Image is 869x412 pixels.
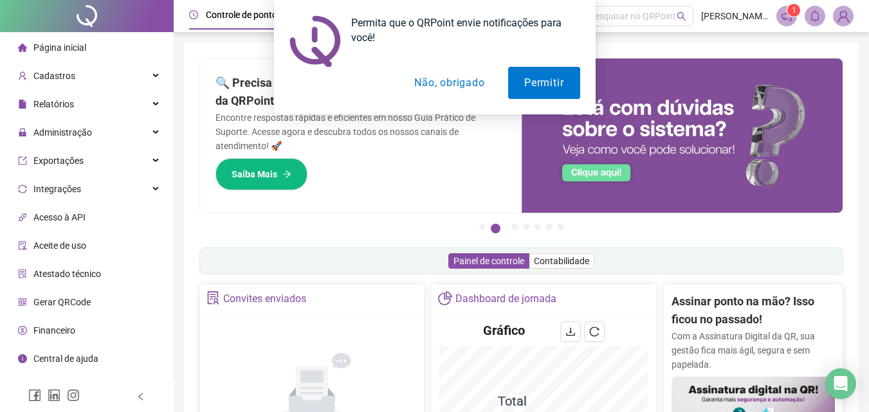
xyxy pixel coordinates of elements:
span: dollar [18,326,27,335]
span: reload [589,327,599,337]
span: Gerar QRCode [33,297,91,307]
button: 3 [511,224,518,230]
span: lock [18,128,27,137]
p: Encontre respostas rápidas e eficientes em nosso Guia Prático de Suporte. Acesse agora e descubra... [215,111,506,153]
span: Integrações [33,184,81,194]
button: 5 [535,224,541,230]
p: Com a Assinatura Digital da QR, sua gestão fica mais ágil, segura e sem papelada. [672,329,835,372]
button: 4 [523,224,529,230]
span: Exportações [33,156,84,166]
button: Permitir [508,67,580,99]
span: Saiba Mais [232,167,277,181]
div: Convites enviados [223,288,306,310]
span: facebook [28,389,41,402]
button: 2 [491,224,500,233]
span: Central de ajuda [33,354,98,364]
span: Atestado técnico [33,269,101,279]
span: linkedin [48,389,60,402]
div: Open Intercom Messenger [825,368,856,399]
span: Financeiro [33,325,75,336]
span: qrcode [18,298,27,307]
span: solution [206,291,220,305]
span: sync [18,184,27,193]
button: 1 [479,224,486,230]
h4: Gráfico [483,321,525,339]
span: export [18,156,27,165]
button: 7 [558,224,564,230]
span: Acesso à API [33,212,86,222]
button: 6 [546,224,553,230]
span: Painel de controle [453,256,524,266]
span: Administração [33,127,92,138]
span: audit [18,241,27,250]
span: Contabilidade [534,256,589,266]
div: Dashboard de jornada [455,288,556,310]
div: Permita que o QRPoint envie notificações para você! [341,15,580,45]
span: download [565,327,576,337]
span: left [136,392,145,401]
h2: Assinar ponto na mão? Isso ficou no passado! [672,292,835,329]
span: info-circle [18,354,27,363]
span: api [18,213,27,222]
span: solution [18,269,27,278]
button: Não, obrigado [398,67,500,99]
span: Aceite de uso [33,240,86,251]
img: banner%2F0cf4e1f0-cb71-40ef-aa93-44bd3d4ee559.png [522,58,843,213]
button: Saiba Mais [215,158,307,190]
span: instagram [67,389,80,402]
span: arrow-right [282,170,291,179]
span: pie-chart [438,291,452,305]
img: notification icon [289,15,341,67]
